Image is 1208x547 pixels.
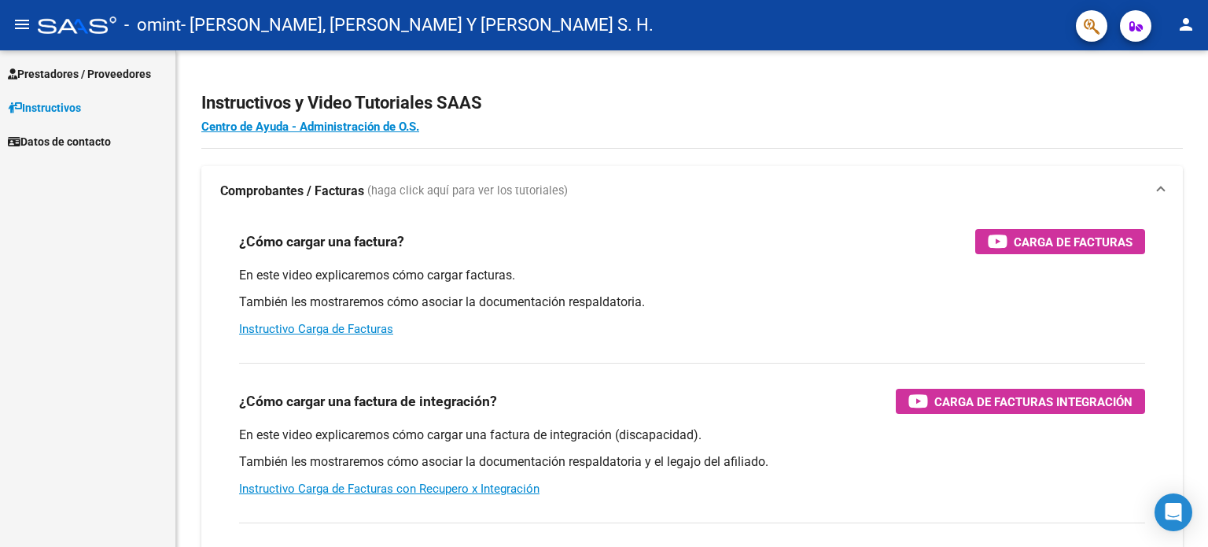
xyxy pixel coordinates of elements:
[201,88,1183,118] h2: Instructivos y Video Tutoriales SAAS
[239,267,1145,284] p: En este video explicaremos cómo cargar facturas.
[181,8,654,43] span: - [PERSON_NAME], [PERSON_NAME] Y [PERSON_NAME] S. H.
[239,231,404,253] h3: ¿Cómo cargar una factura?
[239,322,393,336] a: Instructivo Carga de Facturas
[934,392,1132,412] span: Carga de Facturas Integración
[201,120,419,134] a: Centro de Ayuda - Administración de O.S.
[239,427,1145,444] p: En este video explicaremos cómo cargar una factura de integración (discapacidad).
[239,482,540,496] a: Instructivo Carga de Facturas con Recupero x Integración
[239,390,497,412] h3: ¿Cómo cargar una factura de integración?
[124,8,181,43] span: - omint
[220,183,364,200] strong: Comprobantes / Facturas
[8,65,151,83] span: Prestadores / Proveedores
[8,133,111,150] span: Datos de contacto
[1014,232,1132,252] span: Carga de Facturas
[239,294,1145,311] p: También les mostraremos cómo asociar la documentación respaldatoria.
[201,166,1183,216] mat-expansion-panel-header: Comprobantes / Facturas (haga click aquí para ver los tutoriales)
[896,389,1145,414] button: Carga de Facturas Integración
[367,183,568,200] span: (haga click aquí para ver los tutoriales)
[13,15,31,34] mat-icon: menu
[8,99,81,116] span: Instructivos
[239,453,1145,471] p: También les mostraremos cómo asociar la documentación respaldatoria y el legajo del afiliado.
[1155,493,1192,531] div: Open Intercom Messenger
[975,229,1145,254] button: Carga de Facturas
[1177,15,1195,34] mat-icon: person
